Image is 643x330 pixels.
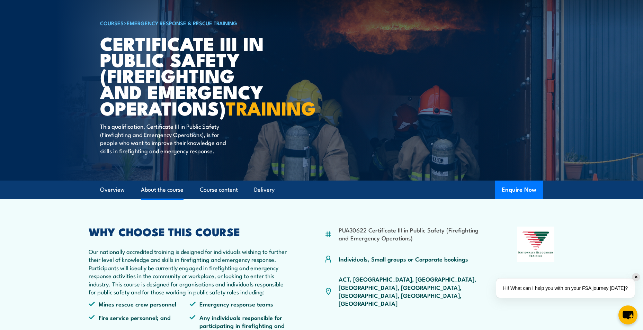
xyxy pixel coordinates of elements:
[517,227,555,262] img: Nationally Recognised Training logo.
[89,227,291,236] h2: WHY CHOOSE THIS COURSE
[254,181,275,199] a: Delivery
[632,273,640,281] div: ✕
[189,300,291,308] li: Emergency response teams
[200,181,238,199] a: Course content
[496,278,635,298] div: Hi! What can I help you with on your FSA journey [DATE]?
[141,181,184,199] a: About the course
[495,181,543,199] button: Enquire Now
[339,226,484,242] li: PUA30622 Certificate III in Public Safety (Firefighting and Emergency Operations)
[100,122,226,155] p: This qualification, Certificate III in Public Safety (Firefighting and Emergency Operations), is ...
[100,19,124,27] a: COURSES
[127,19,237,27] a: Emergency Response & Rescue Training
[339,275,484,308] p: ACT, [GEOGRAPHIC_DATA], [GEOGRAPHIC_DATA], [GEOGRAPHIC_DATA], [GEOGRAPHIC_DATA], [GEOGRAPHIC_DATA...
[100,19,271,27] h6: >
[226,93,316,122] strong: TRAINING
[339,255,468,263] p: Individuals, Small groups or Corporate bookings
[618,305,637,324] button: chat-button
[89,247,291,296] p: Our nationally accredited training is designed for individuals wishing to further their level of ...
[89,300,190,308] li: Mines rescue crew personnel
[100,35,271,116] h1: Certificate III in Public Safety (Firefighting and Emergency Operations)
[100,181,125,199] a: Overview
